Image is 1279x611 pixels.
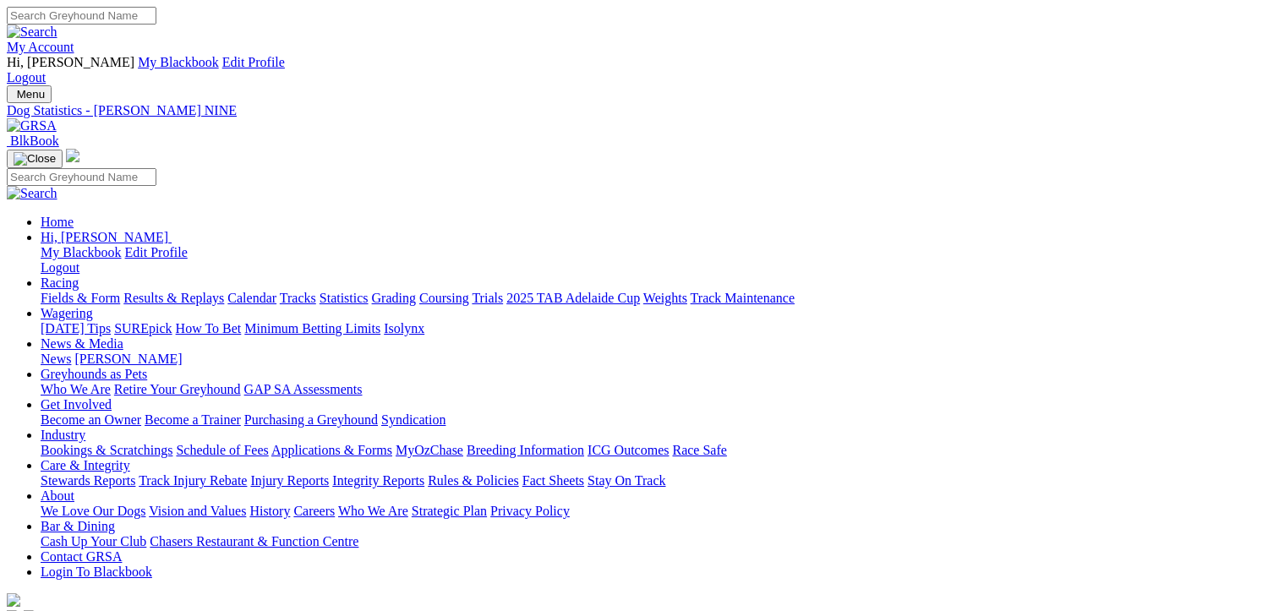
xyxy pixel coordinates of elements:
img: logo-grsa-white.png [7,593,20,607]
div: Industry [41,443,1272,458]
a: Stay On Track [588,473,665,488]
a: Who We Are [41,382,111,396]
div: Racing [41,291,1272,306]
a: Privacy Policy [490,504,570,518]
a: My Blackbook [138,55,219,69]
a: Who We Are [338,504,408,518]
a: Hi, [PERSON_NAME] [41,230,172,244]
a: Industry [41,428,85,442]
a: Results & Replays [123,291,224,305]
img: GRSA [7,118,57,134]
a: [DATE] Tips [41,321,111,336]
div: My Account [7,55,1272,85]
a: Logout [7,70,46,85]
a: Syndication [381,412,445,427]
a: BlkBook [7,134,59,148]
a: Careers [293,504,335,518]
a: Login To Blackbook [41,565,152,579]
div: Greyhounds as Pets [41,382,1272,397]
a: Track Maintenance [691,291,795,305]
div: News & Media [41,352,1272,367]
a: Bar & Dining [41,519,115,533]
img: Search [7,25,57,40]
a: Fields & Form [41,291,120,305]
a: Trials [472,291,503,305]
a: Grading [372,291,416,305]
a: Retire Your Greyhound [114,382,241,396]
a: Chasers Restaurant & Function Centre [150,534,358,548]
div: About [41,504,1272,519]
a: Racing [41,275,79,290]
button: Toggle navigation [7,150,63,168]
span: Menu [17,88,45,101]
a: News [41,352,71,366]
a: My Blackbook [41,245,122,259]
span: Hi, [PERSON_NAME] [41,230,168,244]
a: About [41,488,74,503]
a: Tracks [280,291,316,305]
a: Greyhounds as Pets [41,367,147,381]
a: Get Involved [41,397,112,412]
a: We Love Our Dogs [41,504,145,518]
a: MyOzChase [396,443,463,457]
a: ICG Outcomes [588,443,669,457]
div: Wagering [41,321,1272,336]
a: Rules & Policies [428,473,519,488]
a: Integrity Reports [332,473,424,488]
input: Search [7,168,156,186]
a: Breeding Information [467,443,584,457]
a: Become an Owner [41,412,141,427]
a: Calendar [227,291,276,305]
a: Coursing [419,291,469,305]
img: Close [14,152,56,166]
a: Strategic Plan [412,504,487,518]
a: Bookings & Scratchings [41,443,172,457]
a: Care & Integrity [41,458,130,472]
a: Dog Statistics - [PERSON_NAME] NINE [7,103,1272,118]
a: Schedule of Fees [176,443,268,457]
div: Hi, [PERSON_NAME] [41,245,1272,275]
div: Get Involved [41,412,1272,428]
a: Home [41,215,74,229]
a: 2025 TAB Adelaide Cup [506,291,640,305]
a: Statistics [320,291,369,305]
a: Logout [41,260,79,275]
a: News & Media [41,336,123,351]
a: Injury Reports [250,473,329,488]
a: Applications & Forms [271,443,392,457]
a: Fact Sheets [522,473,584,488]
div: Care & Integrity [41,473,1272,488]
a: Edit Profile [222,55,285,69]
a: Weights [643,291,687,305]
a: Race Safe [672,443,726,457]
a: Vision and Values [149,504,246,518]
a: GAP SA Assessments [244,382,363,396]
span: Hi, [PERSON_NAME] [7,55,134,69]
a: Become a Trainer [145,412,241,427]
a: My Account [7,40,74,54]
button: Toggle navigation [7,85,52,103]
div: Bar & Dining [41,534,1272,549]
img: logo-grsa-white.png [66,149,79,162]
a: How To Bet [176,321,242,336]
a: SUREpick [114,321,172,336]
a: History [249,504,290,518]
a: Wagering [41,306,93,320]
a: Edit Profile [125,245,188,259]
a: Contact GRSA [41,549,122,564]
a: Cash Up Your Club [41,534,146,548]
img: Search [7,186,57,201]
span: BlkBook [10,134,59,148]
a: Minimum Betting Limits [244,321,380,336]
a: [PERSON_NAME] [74,352,182,366]
a: Track Injury Rebate [139,473,247,488]
a: Isolynx [384,321,424,336]
input: Search [7,7,156,25]
a: Stewards Reports [41,473,135,488]
a: Purchasing a Greyhound [244,412,378,427]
